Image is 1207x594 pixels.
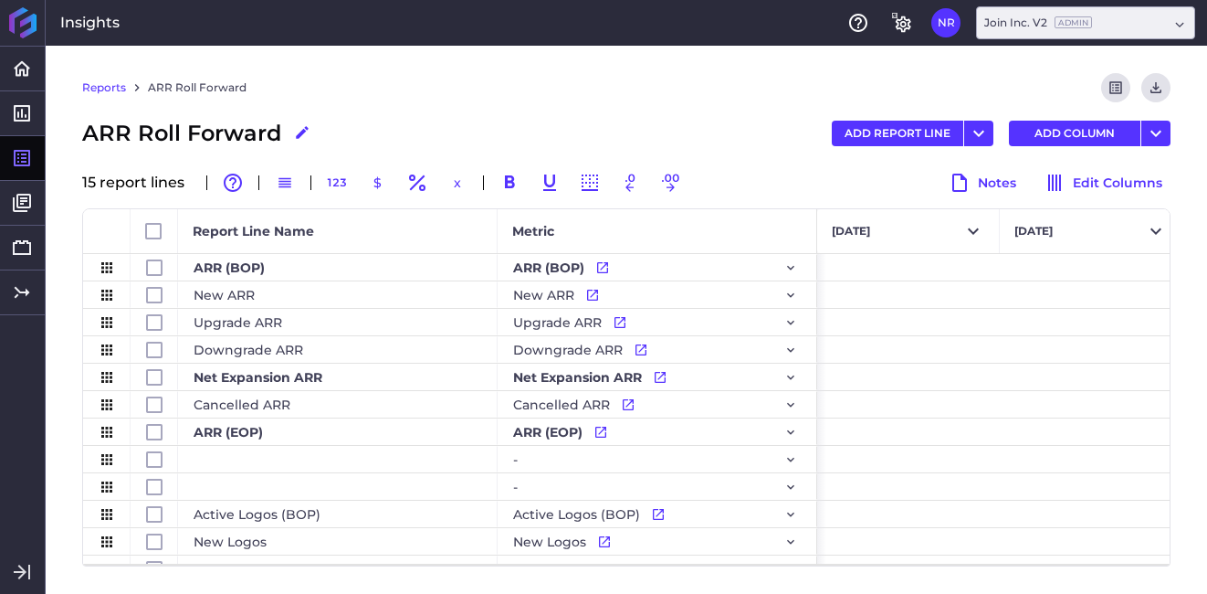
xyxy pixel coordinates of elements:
button: x [443,168,472,197]
div: New Logos [178,528,498,555]
div: Active Logos (BOP) [178,501,498,527]
button: ADD COLUMN [1009,121,1140,146]
span: [DATE] [832,224,870,239]
span: ARR (BOP) [513,255,584,281]
div: Cancelled ARR [178,391,498,418]
div: Join Inc. V2 [984,15,1092,31]
div: Press SPACE to select this row. [83,473,817,501]
div: Dropdown select [976,6,1195,39]
a: ARR Roll Forward [148,80,247,96]
button: Download [1141,73,1170,102]
span: Active Logos (BOP) [513,502,640,527]
span: ARR (EOP) [513,419,583,445]
div: Press SPACE to select this row. [83,446,817,473]
div: Press SPACE to select this row. [83,391,817,419]
div: ARR Roll Forward [82,117,317,150]
button: ADD REPORT LINE [832,121,963,146]
span: Downgrade ARR [513,337,623,363]
div: Press SPACE to select this row. [83,281,817,309]
button: Notes [940,168,1024,197]
button: User Menu [931,8,960,37]
div: Net Expansion ARR [178,364,498,390]
button: User Menu [964,121,993,146]
div: ARR (BOP) [178,254,498,281]
button: Help [844,8,873,37]
span: Net Expansion ARR [513,365,642,390]
span: Report Line Name [193,223,314,239]
button: Refresh [1101,73,1130,102]
span: - [513,474,518,500]
div: Press SPACE to select this row. [83,336,817,364]
button: User Menu [1141,121,1170,146]
div: Upgrade ARR [178,309,498,335]
div: Press SPACE to select this row. [83,501,817,528]
a: Reports [82,80,126,96]
button: $ [362,168,392,197]
div: Reactivated Logos [178,556,498,582]
div: Press SPACE to select this row. [83,309,817,336]
button: [DATE] [1000,209,1181,253]
button: Edit Columns [1035,168,1170,197]
div: Press SPACE to select this row. [83,364,817,391]
div: Downgrade ARR [178,336,498,363]
div: Press SPACE to select this row. [83,419,817,446]
span: Metric [512,223,554,239]
span: [DATE] [1014,224,1053,239]
span: - [513,447,518,472]
div: ARR (EOP) [178,419,498,445]
div: Press SPACE to select this row. [83,254,817,281]
ins: Admin [1055,16,1092,28]
span: New ARR [513,282,574,308]
div: 15 report line s [82,175,195,190]
span: Cancelled ARR [513,392,610,418]
button: General Settings [887,8,917,37]
span: New Logos [513,529,586,555]
div: Press SPACE to select this row. [83,528,817,556]
button: [DATE] [817,209,999,253]
span: Upgrade ARR [513,310,602,335]
span: Reactivated Logos [513,557,635,582]
div: New ARR [178,281,498,308]
div: Press SPACE to select this row. [83,556,817,583]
